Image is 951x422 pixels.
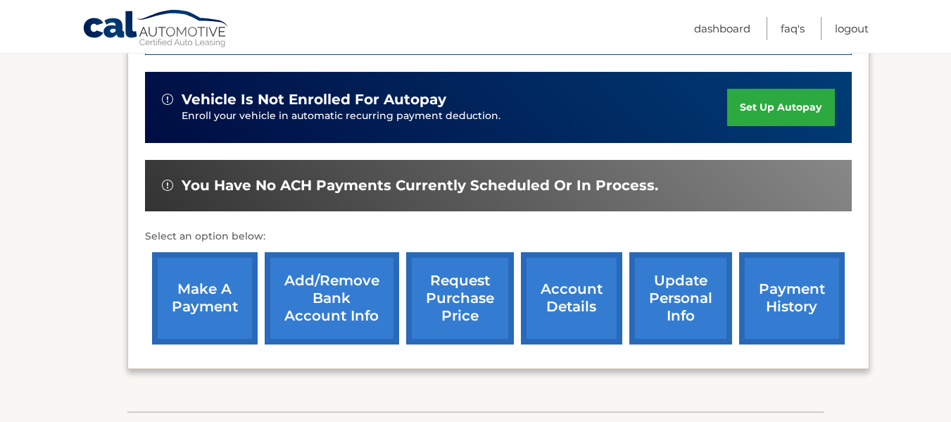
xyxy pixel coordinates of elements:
[162,180,173,191] img: alert-white.svg
[739,252,845,345] a: payment history
[182,108,728,124] p: Enroll your vehicle in automatic recurring payment deduction.
[727,89,834,126] a: set up autopay
[182,91,446,108] span: vehicle is not enrolled for autopay
[521,252,622,345] a: account details
[162,94,173,105] img: alert-white.svg
[265,252,399,345] a: Add/Remove bank account info
[629,252,732,345] a: update personal info
[694,17,750,40] a: Dashboard
[82,9,230,50] a: Cal Automotive
[152,252,258,345] a: make a payment
[182,177,658,194] span: You have no ACH payments currently scheduled or in process.
[145,228,852,245] p: Select an option below:
[406,252,514,345] a: request purchase price
[781,17,805,40] a: FAQ's
[835,17,869,40] a: Logout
